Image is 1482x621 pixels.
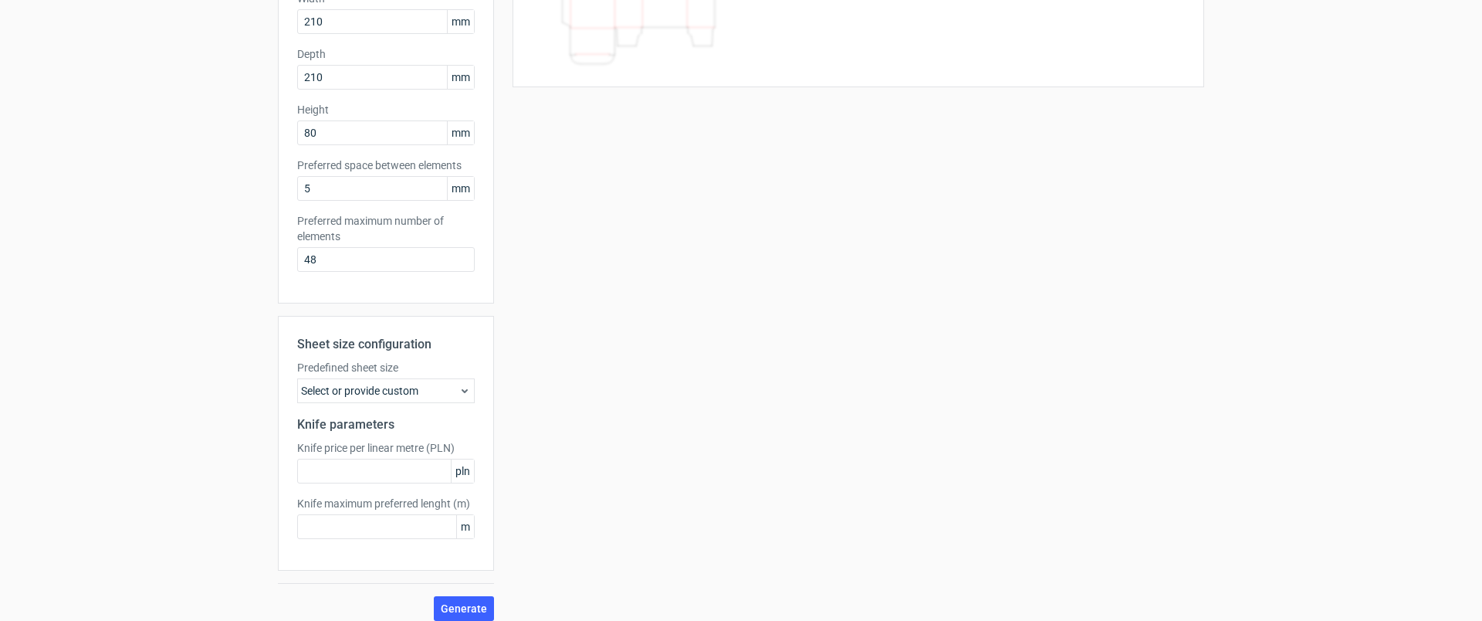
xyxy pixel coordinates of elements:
[447,121,474,144] span: mm
[447,10,474,33] span: mm
[297,378,475,403] div: Select or provide custom
[297,360,475,375] label: Predefined sheet size
[451,460,474,483] span: pln
[297,496,475,511] label: Knife maximum preferred lenght (m)
[297,46,475,62] label: Depth
[297,335,475,354] h2: Sheet size configuration
[447,66,474,89] span: mm
[441,603,487,614] span: Generate
[297,158,475,173] label: Preferred space between elements
[447,177,474,200] span: mm
[297,440,475,456] label: Knife price per linear metre (PLN)
[297,213,475,244] label: Preferred maximum number of elements
[456,515,474,538] span: m
[297,102,475,117] label: Height
[434,596,494,621] button: Generate
[297,416,475,434] h2: Knife parameters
